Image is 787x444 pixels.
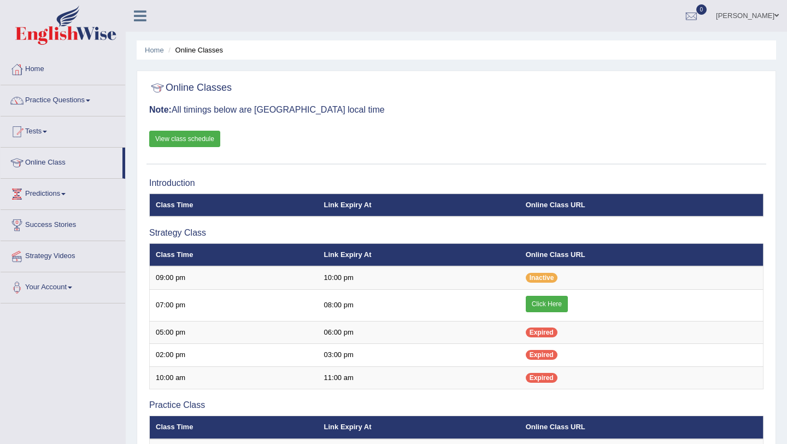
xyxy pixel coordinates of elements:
th: Link Expiry At [318,243,520,266]
a: Success Stories [1,210,125,237]
td: 07:00 pm [150,289,318,321]
td: 06:00 pm [318,321,520,344]
th: Link Expiry At [318,416,520,439]
h3: Strategy Class [149,228,763,238]
th: Class Time [150,243,318,266]
a: Tests [1,116,125,144]
h2: Online Classes [149,80,232,96]
li: Online Classes [166,45,223,55]
a: Home [145,46,164,54]
h3: All timings below are [GEOGRAPHIC_DATA] local time [149,105,763,115]
span: 0 [696,4,707,15]
th: Link Expiry At [318,194,520,217]
span: Expired [526,328,557,337]
th: Class Time [150,194,318,217]
a: Predictions [1,179,125,206]
a: Online Class [1,148,122,175]
td: 10:00 am [150,366,318,389]
td: 08:00 pm [318,289,520,321]
h3: Introduction [149,178,763,188]
b: Note: [149,105,172,114]
td: 03:00 pm [318,344,520,367]
a: Home [1,54,125,81]
th: Online Class URL [520,243,763,266]
td: 09:00 pm [150,266,318,289]
h3: Practice Class [149,400,763,410]
th: Class Time [150,416,318,439]
td: 11:00 am [318,366,520,389]
a: View class schedule [149,131,220,147]
td: 02:00 pm [150,344,318,367]
a: Practice Questions [1,85,125,113]
th: Online Class URL [520,194,763,217]
th: Online Class URL [520,416,763,439]
span: Inactive [526,273,558,283]
span: Expired [526,350,557,360]
a: Click Here [526,296,568,312]
span: Expired [526,373,557,383]
a: Strategy Videos [1,241,125,268]
td: 05:00 pm [150,321,318,344]
td: 10:00 pm [318,266,520,289]
a: Your Account [1,272,125,300]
